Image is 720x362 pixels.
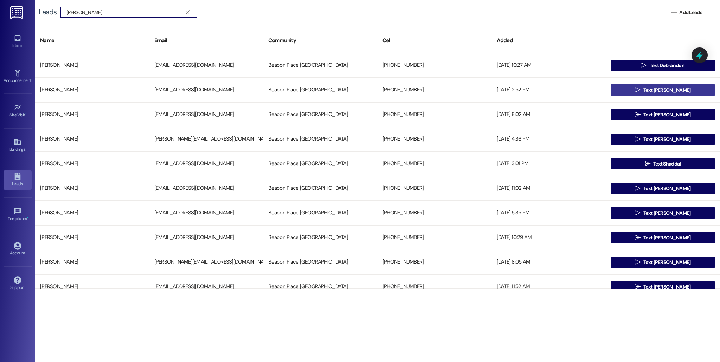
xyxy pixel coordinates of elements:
[182,7,193,18] button: Clear text
[10,6,25,19] img: ResiDesk Logo
[39,8,57,16] div: Leads
[635,284,641,290] i: 
[671,9,676,15] i: 
[4,136,32,155] a: Buildings
[643,234,690,241] span: Text [PERSON_NAME]
[263,32,378,49] div: Community
[378,108,492,122] div: [PHONE_NUMBER]
[149,255,264,269] div: [PERSON_NAME][EMAIL_ADDRESS][DOMAIN_NAME]
[35,181,149,195] div: [PERSON_NAME]
[641,63,647,68] i: 
[378,181,492,195] div: [PHONE_NUMBER]
[611,60,715,71] button: Text Debrandon
[492,231,606,245] div: [DATE] 10:29 AM
[611,207,715,219] button: Text [PERSON_NAME]
[149,206,264,220] div: [EMAIL_ADDRESS][DOMAIN_NAME]
[492,108,606,122] div: [DATE] 8:02 AM
[664,7,709,18] button: Add Leads
[378,83,492,97] div: [PHONE_NUMBER]
[378,231,492,245] div: [PHONE_NUMBER]
[645,161,650,167] i: 
[35,32,149,49] div: Name
[263,280,378,294] div: Beacon Place [GEOGRAPHIC_DATA]
[643,136,690,143] span: Text [PERSON_NAME]
[643,283,690,291] span: Text [PERSON_NAME]
[611,84,715,96] button: Text [PERSON_NAME]
[611,109,715,120] button: Text [PERSON_NAME]
[35,231,149,245] div: [PERSON_NAME]
[149,280,264,294] div: [EMAIL_ADDRESS][DOMAIN_NAME]
[67,7,182,17] input: Search name/email/community (quotes for exact match e.g. "John Smith")
[492,132,606,146] div: [DATE] 4:36 PM
[4,240,32,259] a: Account
[378,58,492,72] div: [PHONE_NUMBER]
[263,132,378,146] div: Beacon Place [GEOGRAPHIC_DATA]
[492,157,606,171] div: [DATE] 3:01 PM
[653,160,681,168] span: Text Shaddai
[263,108,378,122] div: Beacon Place [GEOGRAPHIC_DATA]
[149,132,264,146] div: [PERSON_NAME][EMAIL_ADDRESS][DOMAIN_NAME]
[263,181,378,195] div: Beacon Place [GEOGRAPHIC_DATA]
[263,206,378,220] div: Beacon Place [GEOGRAPHIC_DATA]
[149,108,264,122] div: [EMAIL_ADDRESS][DOMAIN_NAME]
[492,58,606,72] div: [DATE] 10:27 AM
[635,87,641,93] i: 
[35,206,149,220] div: [PERSON_NAME]
[149,157,264,171] div: [EMAIL_ADDRESS][DOMAIN_NAME]
[263,58,378,72] div: Beacon Place [GEOGRAPHIC_DATA]
[378,255,492,269] div: [PHONE_NUMBER]
[263,83,378,97] div: Beacon Place [GEOGRAPHIC_DATA]
[4,170,32,189] a: Leads
[611,183,715,194] button: Text [PERSON_NAME]
[635,112,641,117] i: 
[643,209,690,217] span: Text [PERSON_NAME]
[263,255,378,269] div: Beacon Place [GEOGRAPHIC_DATA]
[263,231,378,245] div: Beacon Place [GEOGRAPHIC_DATA]
[635,136,641,142] i: 
[35,157,149,171] div: [PERSON_NAME]
[4,274,32,293] a: Support
[611,158,715,169] button: Text Shaddai
[35,255,149,269] div: [PERSON_NAME]
[27,215,28,220] span: •
[492,83,606,97] div: [DATE] 2:52 PM
[643,111,690,118] span: Text [PERSON_NAME]
[635,235,641,240] i: 
[643,86,690,94] span: Text [PERSON_NAME]
[4,102,32,121] a: Site Visit •
[149,58,264,72] div: [EMAIL_ADDRESS][DOMAIN_NAME]
[611,281,715,292] button: Text [PERSON_NAME]
[35,280,149,294] div: [PERSON_NAME]
[25,111,26,116] span: •
[263,157,378,171] div: Beacon Place [GEOGRAPHIC_DATA]
[643,185,690,192] span: Text [PERSON_NAME]
[4,205,32,224] a: Templates •
[31,77,32,82] span: •
[643,259,690,266] span: Text [PERSON_NAME]
[186,9,189,15] i: 
[611,257,715,268] button: Text [PERSON_NAME]
[679,9,702,16] span: Add Leads
[635,186,641,191] i: 
[378,157,492,171] div: [PHONE_NUMBER]
[378,132,492,146] div: [PHONE_NUMBER]
[378,32,492,49] div: Cell
[492,206,606,220] div: [DATE] 5:35 PM
[35,108,149,122] div: [PERSON_NAME]
[635,259,641,265] i: 
[149,32,264,49] div: Email
[492,181,606,195] div: [DATE] 11:02 AM
[378,280,492,294] div: [PHONE_NUMBER]
[149,83,264,97] div: [EMAIL_ADDRESS][DOMAIN_NAME]
[35,83,149,97] div: [PERSON_NAME]
[378,206,492,220] div: [PHONE_NUMBER]
[4,32,32,51] a: Inbox
[611,134,715,145] button: Text [PERSON_NAME]
[35,132,149,146] div: [PERSON_NAME]
[149,181,264,195] div: [EMAIL_ADDRESS][DOMAIN_NAME]
[35,58,149,72] div: [PERSON_NAME]
[149,231,264,245] div: [EMAIL_ADDRESS][DOMAIN_NAME]
[650,62,684,69] span: Text Debrandon
[492,255,606,269] div: [DATE] 8:05 AM
[611,232,715,243] button: Text [PERSON_NAME]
